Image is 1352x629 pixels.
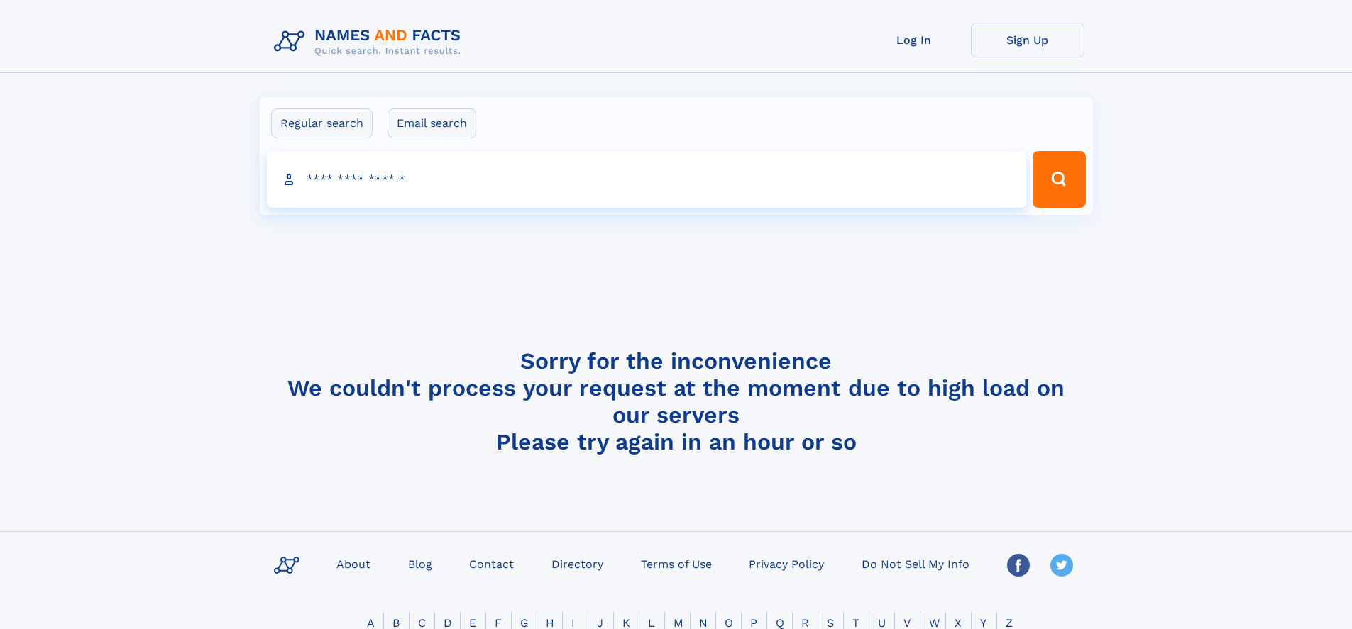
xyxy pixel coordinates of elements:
a: Contact [463,553,520,574]
h4: Sorry for the inconvenience We couldn't process your request at the moment due to high load on ou... [268,347,1084,455]
a: Blog [402,553,438,574]
button: Search Button [1033,151,1085,208]
input: search input [267,151,1027,208]
label: Regular search [271,108,373,138]
a: Log In [857,23,971,57]
a: Terms of Use [635,553,718,574]
a: Do Not Sell My Info [856,553,975,574]
img: Twitter [1050,554,1073,577]
img: Logo Names and Facts [268,23,473,61]
a: Privacy Policy [743,553,830,574]
a: About [331,553,376,574]
img: Facebook [1007,554,1030,577]
a: Sign Up [971,23,1084,57]
label: Email search [388,108,476,138]
a: Directory [546,553,609,574]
